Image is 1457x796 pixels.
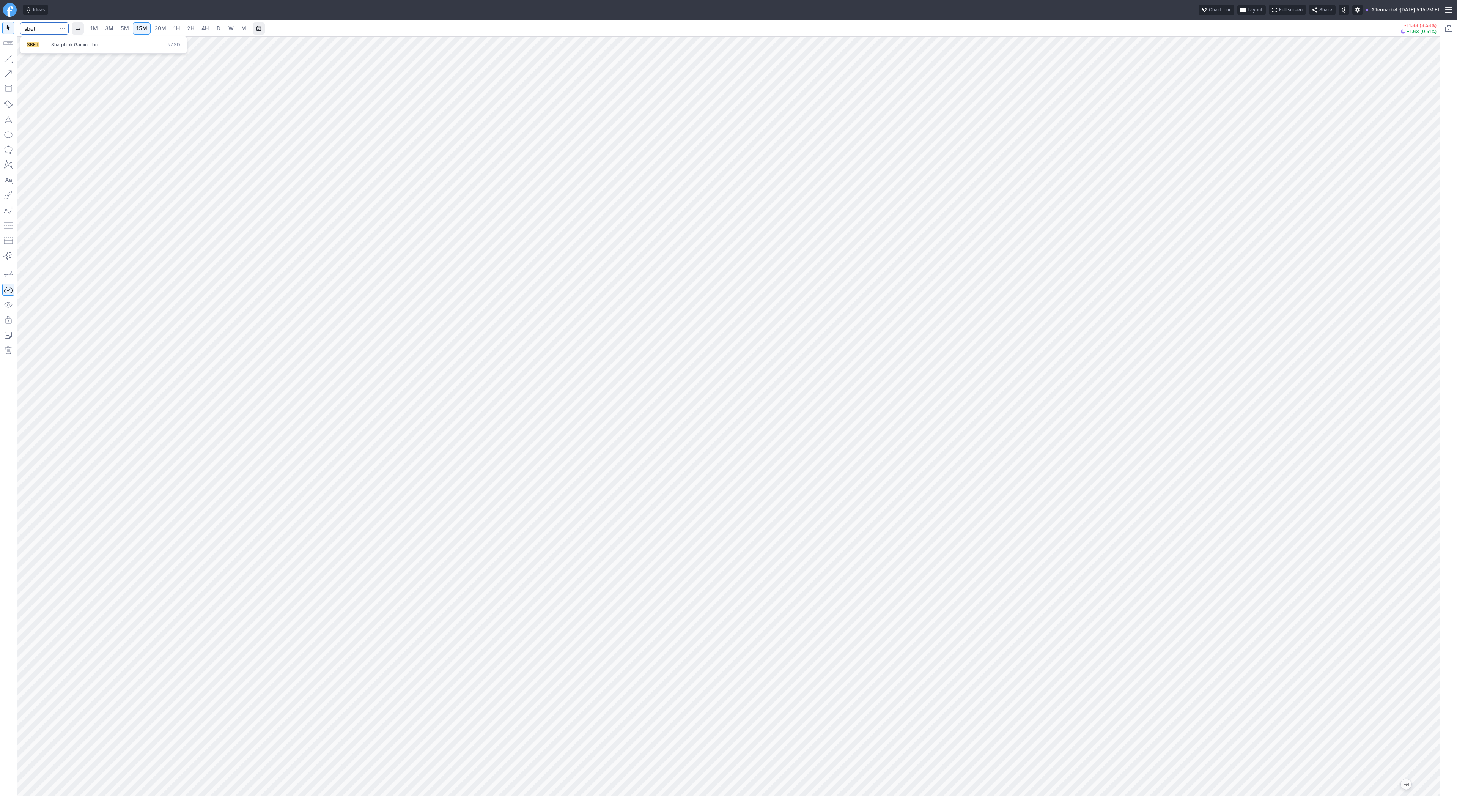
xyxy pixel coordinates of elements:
[1199,5,1234,15] button: Chart tour
[3,3,17,17] a: Finviz.com
[1279,6,1303,14] span: Full screen
[1237,5,1266,15] button: Layout
[212,22,225,35] a: D
[151,22,170,35] a: 30M
[217,25,220,32] span: D
[1248,6,1262,14] span: Layout
[51,42,98,47] span: SharpLink Gaming Inc
[228,25,234,32] span: W
[2,235,14,247] button: Position
[2,189,14,201] button: Brush
[1407,29,1437,34] span: +1.63 (0.51%)
[187,25,194,32] span: 2H
[241,25,246,32] span: M
[2,314,14,326] button: Lock drawings
[1339,5,1349,15] button: Toggle dark mode
[87,22,101,35] a: 1M
[117,22,132,35] a: 5M
[23,5,48,15] button: Ideas
[105,25,113,32] span: 3M
[2,174,14,186] button: Text
[2,143,14,156] button: Polygon
[2,52,14,65] button: Line
[136,25,147,32] span: 15M
[33,6,45,14] span: Ideas
[253,22,265,35] button: Range
[2,113,14,125] button: Triangle
[20,36,187,54] div: Search
[154,25,166,32] span: 30M
[173,25,180,32] span: 1H
[2,284,14,296] button: Drawings Autosave: On
[27,42,39,47] span: SBET
[133,22,151,35] a: 15M
[2,22,14,34] button: Mouse
[1401,23,1437,28] p: -11.88 (3.58%)
[2,344,14,356] button: Remove all autosaved drawings
[167,42,180,48] span: NASD
[1400,6,1440,14] span: [DATE] 5:15 PM ET
[2,83,14,95] button: Rectangle
[2,159,14,171] button: XABCD
[102,22,117,35] a: 3M
[121,25,129,32] span: 5M
[1371,6,1400,14] span: Aftermarket ·
[1309,5,1336,15] button: Share
[2,37,14,49] button: Measure
[201,25,209,32] span: 4H
[1401,779,1411,790] button: Jump to the most recent bar
[20,22,69,35] input: Search
[2,68,14,80] button: Arrow
[198,22,212,35] a: 4H
[2,268,14,281] button: Drawing mode: Single
[2,299,14,311] button: Hide drawings
[90,25,98,32] span: 1M
[2,128,14,140] button: Ellipse
[2,250,14,262] button: Anchored VWAP
[1209,6,1231,14] span: Chart tour
[184,22,198,35] a: 2H
[1443,22,1455,35] button: Portfolio watchlist
[1269,5,1306,15] button: Full screen
[2,204,14,216] button: Elliott waves
[225,22,237,35] a: W
[2,98,14,110] button: Rotated rectangle
[1319,6,1332,14] span: Share
[57,22,68,35] button: Search
[238,22,250,35] a: M
[170,22,183,35] a: 1H
[1352,5,1363,15] button: Settings
[2,329,14,341] button: Add note
[72,22,84,35] button: Interval
[2,219,14,232] button: Fibonacci retracements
